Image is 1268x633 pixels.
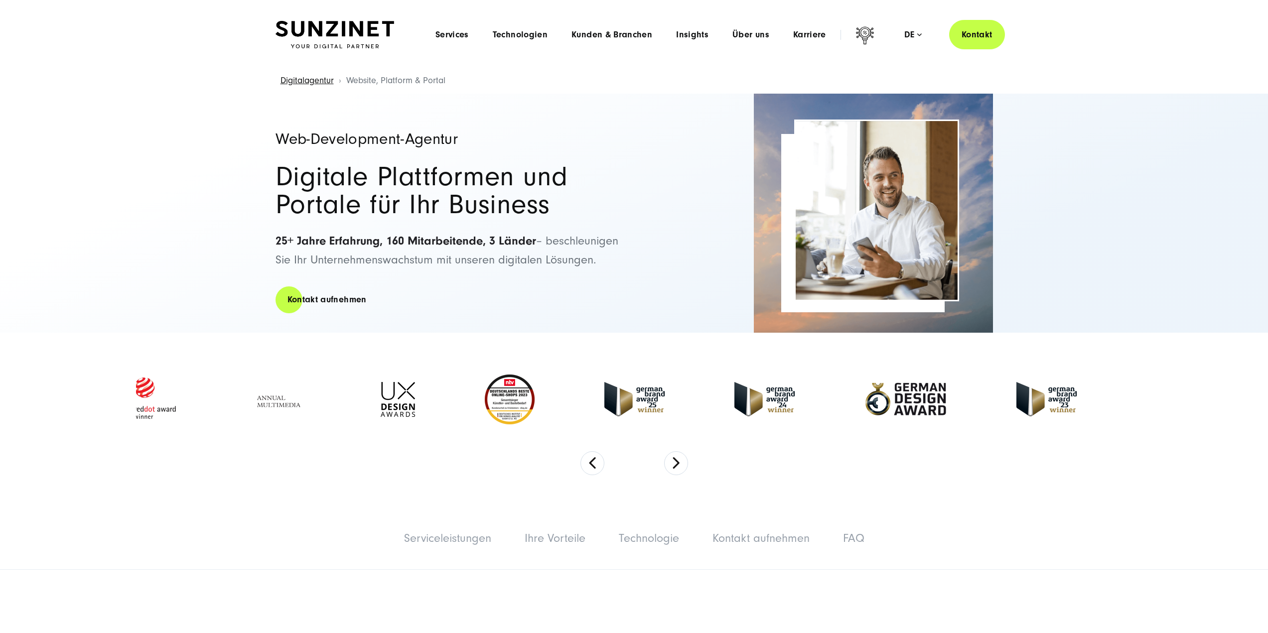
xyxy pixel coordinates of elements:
a: Karriere [793,30,826,40]
img: Full-Service Digitalagentur SUNZINET - E-Commerce Beratung [796,121,958,300]
img: German-Design-Award - fullservice digital agentur SUNZINET [864,382,947,416]
span: Website, Platform & Portal [346,75,445,86]
a: Digitalagentur [281,75,334,86]
img: German Brand Award 2023 Winner - fullservice digital agentur SUNZINET [1016,382,1077,416]
img: Full Service Digitalagentur - Annual Multimedia Awards [250,382,311,417]
a: Ihre Vorteile [525,531,585,545]
img: Full-Service Digitalagentur SUNZINET - Business Applications Web & Cloud_2 [754,94,993,333]
button: Next [664,451,688,475]
a: Serviceleistungen [404,531,491,545]
a: Über uns [732,30,769,40]
a: Kontakt aufnehmen [712,531,810,545]
button: Previous [580,451,604,475]
a: Technologien [493,30,548,40]
a: FAQ [843,531,864,545]
a: Insights [676,30,708,40]
img: Deutschlands beste Online Shops 2023 - boesner - Kunde - SUNZINET [485,375,535,424]
img: German-Brand-Award - fullservice digital agentur SUNZINET [734,382,795,416]
div: de [904,30,922,40]
img: SUNZINET Full Service Digital Agentur [276,21,394,49]
h1: Web-Development-Agentur [276,131,624,147]
img: Red Dot Award winner - fullservice digital agentur SUNZINET [130,375,180,424]
img: German Brand Award winner 2025 - Full Service Digital Agentur SUNZINET [604,382,665,416]
a: Kontakt aufnehmen [276,285,379,314]
h2: Digitale Plattformen und Portale für Ihr Business [276,163,624,219]
a: Kunden & Branchen [571,30,652,40]
strong: 25+ Jahre Erfahrung, 160 Mitarbeitende, 3 Länder [276,234,536,248]
a: Kontakt [949,20,1005,49]
img: UX-Design-Awards - fullservice digital agentur SUNZINET [381,382,415,417]
a: Services [435,30,469,40]
a: Technologie [619,531,679,545]
span: – beschleunigen Sie Ihr Unternehmenswachstum mit unseren digitalen Lösungen. [276,234,618,266]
